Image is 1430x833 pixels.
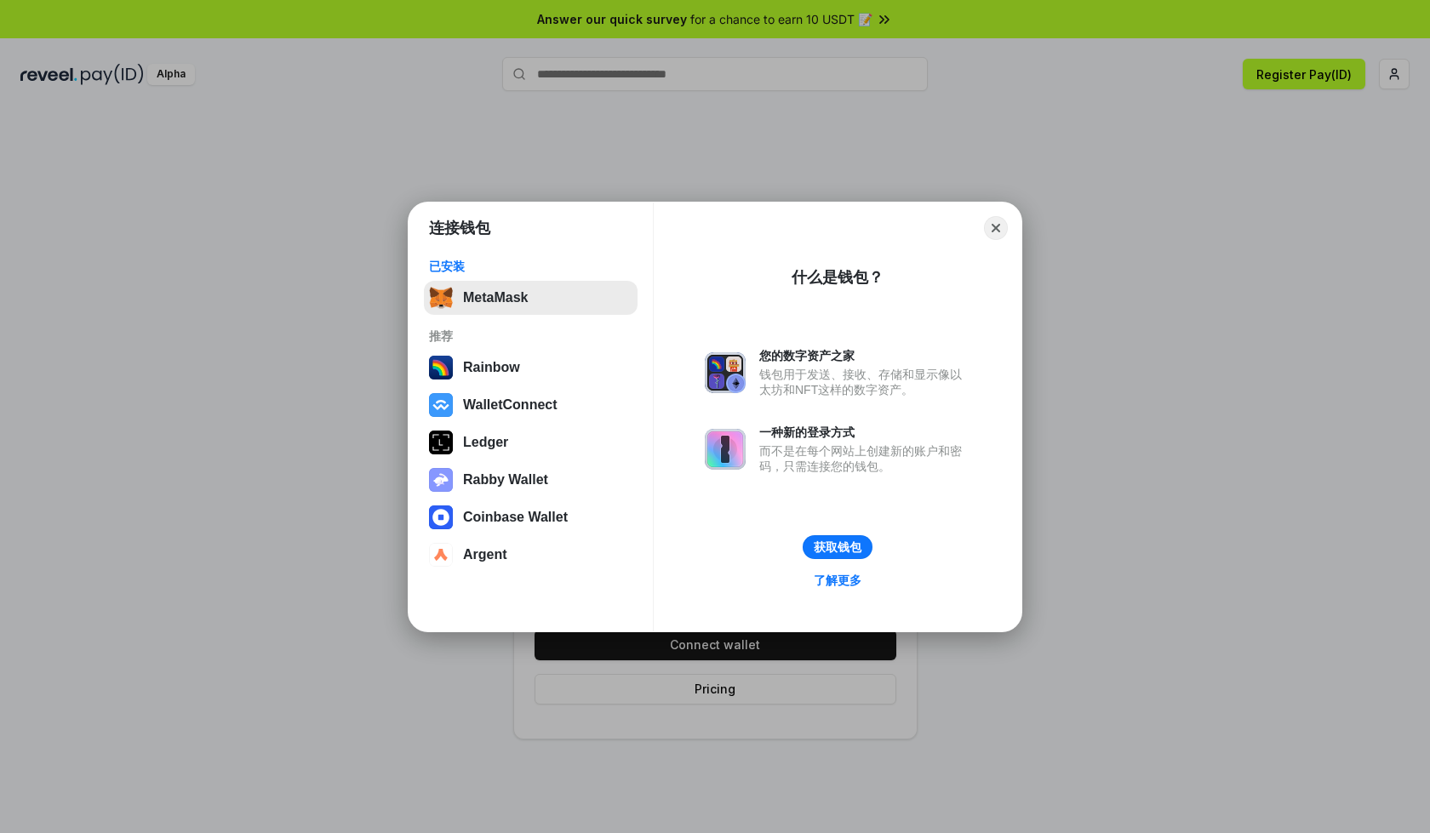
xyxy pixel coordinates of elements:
[429,468,453,492] img: svg+xml,%3Csvg%20xmlns%3D%22http%3A%2F%2Fwww.w3.org%2F2000%2Fsvg%22%20fill%3D%22none%22%20viewBox...
[463,472,548,488] div: Rabby Wallet
[463,435,508,450] div: Ledger
[429,393,453,417] img: svg+xml,%3Csvg%20width%3D%2228%22%20height%3D%2228%22%20viewBox%3D%220%200%2028%2028%22%20fill%3D...
[429,259,632,274] div: 已安装
[424,538,638,572] button: Argent
[705,352,746,393] img: svg+xml,%3Csvg%20xmlns%3D%22http%3A%2F%2Fwww.w3.org%2F2000%2Fsvg%22%20fill%3D%22none%22%20viewBox...
[429,356,453,379] img: svg+xml,%3Csvg%20width%3D%22120%22%20height%3D%22120%22%20viewBox%3D%220%200%20120%20120%22%20fil...
[424,351,638,385] button: Rainbow
[429,505,453,529] img: svg+xml,%3Csvg%20width%3D%2228%22%20height%3D%2228%22%20viewBox%3D%220%200%2028%2028%22%20fill%3D...
[792,267,884,288] div: 什么是钱包？
[814,539,861,555] div: 获取钱包
[424,281,638,315] button: MetaMask
[759,425,970,440] div: 一种新的登录方式
[424,425,638,459] button: Ledger
[424,500,638,534] button: Coinbase Wallet
[424,388,638,422] button: WalletConnect
[463,290,528,305] div: MetaMask
[463,510,568,525] div: Coinbase Wallet
[424,463,638,497] button: Rabby Wallet
[705,429,746,470] img: svg+xml,%3Csvg%20xmlns%3D%22http%3A%2F%2Fwww.w3.org%2F2000%2Fsvg%22%20fill%3D%22none%22%20viewBox...
[429,286,453,310] img: svg+xml,%3Csvg%20fill%3D%22none%22%20height%3D%2233%22%20viewBox%3D%220%200%2035%2033%22%20width%...
[429,543,453,567] img: svg+xml,%3Csvg%20width%3D%2228%22%20height%3D%2228%22%20viewBox%3D%220%200%2028%2028%22%20fill%3D...
[759,443,970,474] div: 而不是在每个网站上创建新的账户和密码，只需连接您的钱包。
[429,431,453,454] img: svg+xml,%3Csvg%20xmlns%3D%22http%3A%2F%2Fwww.w3.org%2F2000%2Fsvg%22%20width%3D%2228%22%20height%3...
[429,218,490,238] h1: 连接钱包
[804,569,872,591] a: 了解更多
[463,360,520,375] div: Rainbow
[984,216,1008,240] button: Close
[759,367,970,397] div: 钱包用于发送、接收、存储和显示像以太坊和NFT这样的数字资产。
[429,328,632,344] div: 推荐
[463,397,558,413] div: WalletConnect
[814,573,861,588] div: 了解更多
[463,547,507,562] div: Argent
[759,348,970,363] div: 您的数字资产之家
[803,535,872,559] button: 获取钱包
